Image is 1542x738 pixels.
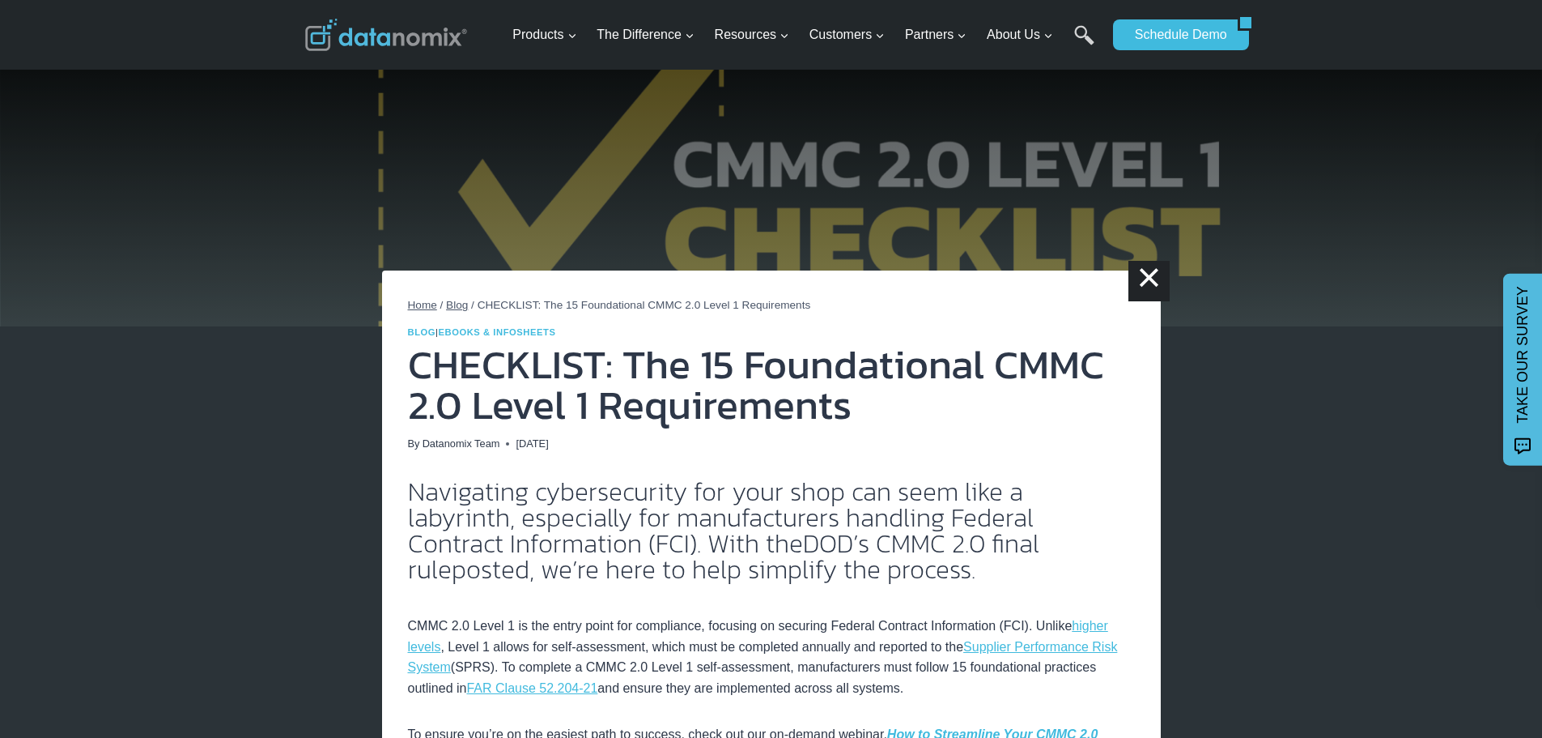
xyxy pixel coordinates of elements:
[440,299,444,311] span: /
[408,595,1135,699] p: CMMC 2.0 Level 1 is the entry point for compliance, focusing on securing Federal Contract Informa...
[408,619,1108,654] a: higher levels
[408,327,436,337] a: Blog
[408,344,1135,425] h1: CHECKLIST: The 15 Foundational CMMC 2.0 Level 1 Requirements
[478,299,811,311] span: CHECKLIST: The 15 Foundational CMMC 2.0 Level 1 Requirements
[446,299,468,311] a: Blog
[1511,286,1535,423] span: TAKE OUR SURVEY
[408,524,1039,589] a: DOD’s CMMC 2.0 final rule
[423,437,500,450] a: Datanomix Team
[305,19,467,51] img: Datanomix
[905,24,966,45] span: Partners
[1503,273,1542,465] button: TAKE OUR SURVEY
[408,296,1135,314] nav: Breadcrumbs
[408,327,556,337] span: |
[408,436,420,452] span: By
[506,9,1105,62] nav: Primary Navigation
[466,681,597,695] a: FAR Clause 52.204-21
[597,24,695,45] span: The Difference
[408,479,1135,582] h2: Navigating cybersecurity for your shop can seem like a labyrinth, especially for manufacturers ha...
[987,24,1053,45] span: About Us
[1128,261,1169,301] a: ×
[516,436,548,452] time: [DATE]
[715,24,789,45] span: Resources
[809,24,885,45] span: Customers
[512,24,576,45] span: Products
[439,327,556,337] a: eBooks & Infosheets
[1113,19,1238,50] a: Schedule Demo
[471,299,474,311] span: /
[1074,25,1094,62] a: Search
[408,299,437,311] a: Home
